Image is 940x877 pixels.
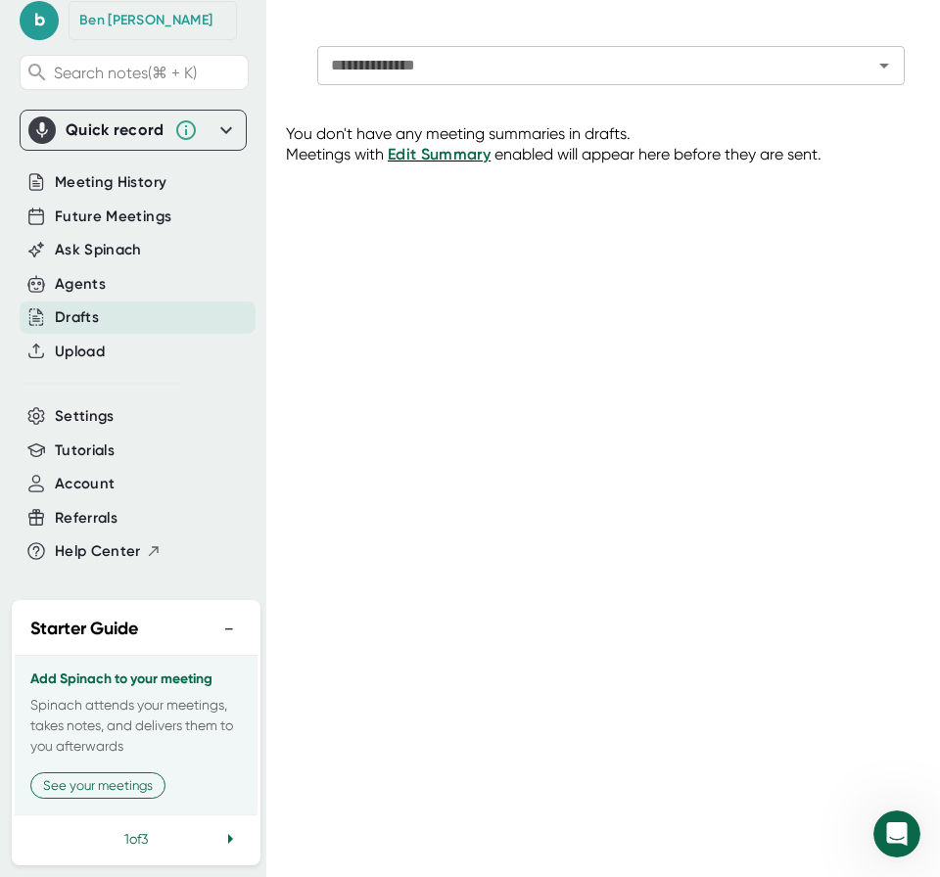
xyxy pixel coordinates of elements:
[55,341,105,363] button: Upload
[216,615,242,643] button: −
[55,507,117,530] button: Referrals
[30,772,165,799] button: See your meetings
[20,1,59,40] span: b
[30,695,242,757] p: Spinach attends your meetings, takes notes, and delivers them to you afterwards
[55,540,141,563] span: Help Center
[54,64,197,82] span: Search notes (⌘ + K)
[55,439,115,462] button: Tutorials
[30,616,138,642] h2: Starter Guide
[873,810,920,857] iframe: Intercom live chat
[55,405,115,428] button: Settings
[55,273,106,296] button: Agents
[55,540,162,563] button: Help Center
[55,306,99,329] button: Drafts
[286,124,940,166] div: You don't have any meeting summaries in drafts. Meetings with enabled will appear here before the...
[66,120,164,140] div: Quick record
[55,206,171,228] button: Future Meetings
[79,12,212,29] div: Ben Litvin
[388,145,491,163] span: Edit Summary
[55,473,115,495] button: Account
[55,239,142,261] button: Ask Spinach
[870,52,898,79] button: Open
[55,171,166,194] button: Meeting History
[30,671,242,687] h3: Add Spinach to your meeting
[124,831,148,847] span: 1 of 3
[388,143,491,166] button: Edit Summary
[28,111,238,150] div: Quick record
